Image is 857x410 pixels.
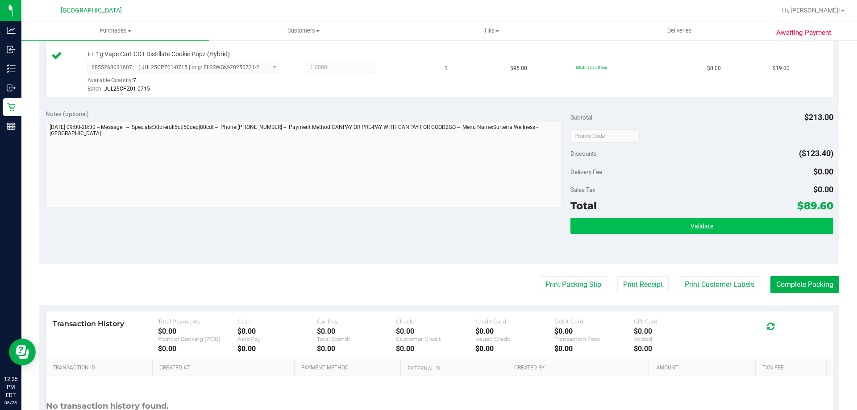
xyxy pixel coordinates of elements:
[317,327,396,335] div: $0.00
[158,318,237,325] div: Total Payments
[679,276,760,293] button: Print Customer Labels
[46,110,89,117] span: Notes (optional)
[4,399,17,406] p: 08/28
[570,129,640,143] input: Promo Code
[87,50,230,58] span: FT 1g Vape Cart CDT Distillate Cookie Popz (Hybrid)
[514,364,645,372] a: Created By
[773,64,790,73] span: $19.00
[770,276,839,293] button: Complete Packing
[317,318,396,325] div: CanPay
[570,168,602,175] span: Delivery Fee
[804,112,833,122] span: $213.00
[762,364,823,372] a: Txn Fee
[317,335,396,342] div: Total Spendr
[510,64,527,73] span: $95.00
[9,339,36,365] iframe: Resource center
[586,21,774,40] a: Deliveries
[540,276,607,293] button: Print Packing Slip
[133,77,136,83] span: 7
[21,21,209,40] a: Purchases
[396,327,475,335] div: $0.00
[554,327,634,335] div: $0.00
[554,335,634,342] div: Transaction Fees
[799,149,833,158] span: ($123.40)
[159,364,291,372] a: Created At
[7,45,16,54] inline-svg: Inbound
[87,74,288,91] div: Available Quantity:
[813,185,833,194] span: $0.00
[210,27,397,35] span: Customers
[634,335,713,342] div: Voided
[475,344,555,353] div: $0.00
[617,276,669,293] button: Print Receipt
[576,65,607,70] span: 80cdt: 80% off line
[707,64,721,73] span: $0.00
[61,7,122,14] span: [GEOGRAPHIC_DATA]
[158,327,237,335] div: $0.00
[21,27,209,35] span: Purchases
[53,364,149,372] a: Transaction ID
[400,360,507,376] th: External ID
[656,364,752,372] a: Amount
[776,28,831,38] span: Awaiting Payment
[317,344,396,353] div: $0.00
[475,318,555,325] div: Credit Card
[554,318,634,325] div: Debit Card
[396,335,475,342] div: Customer Credit
[634,318,713,325] div: Gift Card
[87,86,103,92] span: Batch:
[570,114,592,121] span: Subtotal
[475,335,555,342] div: Issued Credit
[237,344,317,353] div: $0.00
[104,86,150,92] span: JUL25CPZ01-0715
[237,327,317,335] div: $0.00
[237,318,317,325] div: Cash
[396,318,475,325] div: Check
[782,7,840,14] span: Hi, [PERSON_NAME]!
[7,26,16,35] inline-svg: Analytics
[7,83,16,92] inline-svg: Outbound
[7,103,16,112] inline-svg: Retail
[797,199,833,212] span: $89.60
[396,344,475,353] div: $0.00
[634,344,713,353] div: $0.00
[209,21,397,40] a: Customers
[158,335,237,342] div: Point of Banking (POB)
[475,327,555,335] div: $0.00
[691,223,713,230] span: Validate
[237,335,317,342] div: AeroPay
[4,375,17,399] p: 12:25 PM EDT
[398,27,585,35] span: Tills
[634,327,713,335] div: $0.00
[813,167,833,176] span: $0.00
[570,145,597,162] span: Discounts
[397,21,585,40] a: Tills
[301,364,397,372] a: Payment Method
[655,27,704,35] span: Deliveries
[7,122,16,131] inline-svg: Reports
[570,186,595,193] span: Sales Tax
[7,64,16,73] inline-svg: Inventory
[554,344,634,353] div: $0.00
[445,64,448,73] span: 1
[570,218,833,234] button: Validate
[570,199,597,212] span: Total
[158,344,237,353] div: $0.00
